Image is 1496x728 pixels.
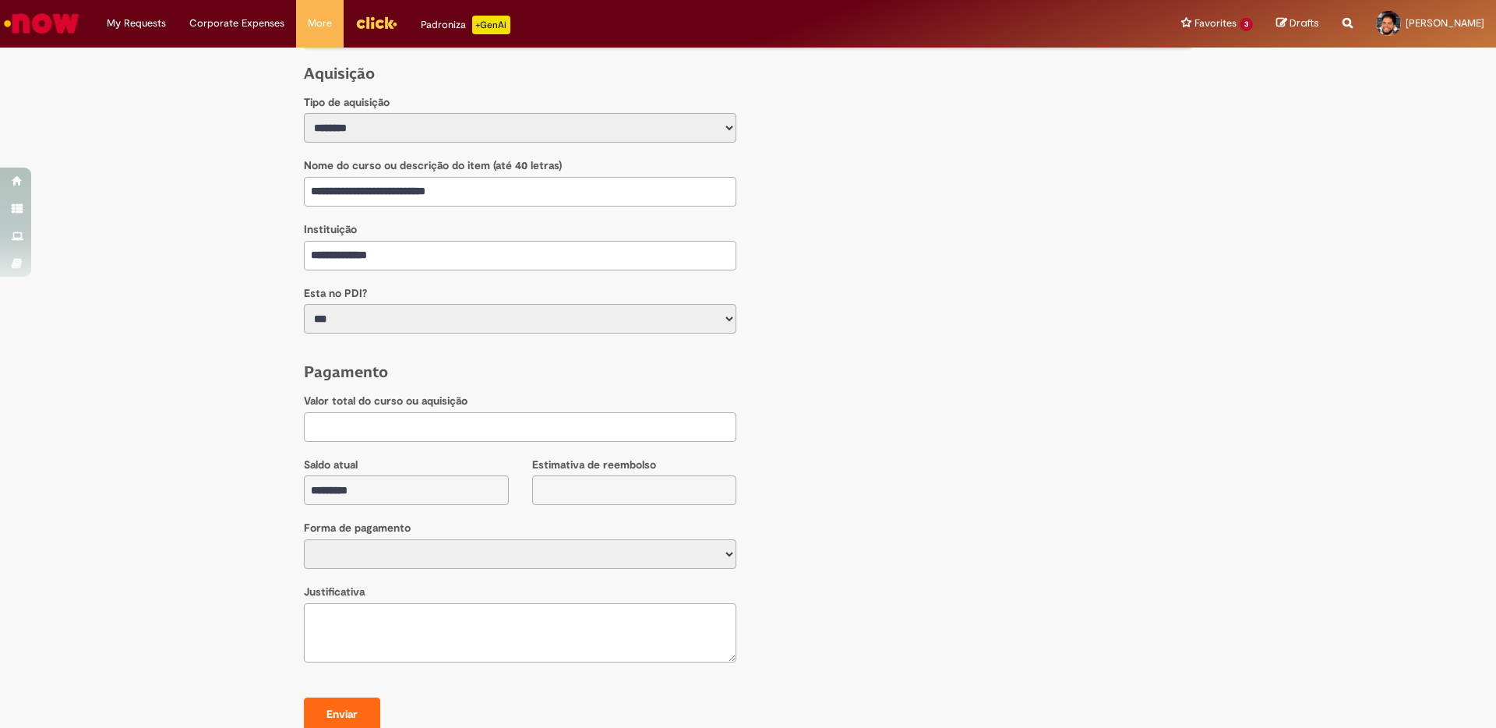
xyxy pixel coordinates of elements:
[304,95,736,111] p: Tipo de aquisição
[1276,16,1319,31] a: Drafts
[304,286,736,302] p: Esta no PDI?
[1406,16,1484,30] span: [PERSON_NAME]
[1194,16,1237,31] span: Favorites
[107,16,166,31] span: My Requests
[304,394,736,409] p: Valor total do curso ou aquisição
[304,362,1192,383] h1: Pagamento
[315,707,369,723] div: Enviar
[189,16,284,31] span: Corporate Expenses
[304,585,736,600] p: Justificativa
[304,63,1192,84] h1: Aquisição
[308,16,332,31] span: More
[304,158,736,174] p: Nome do curso ou descrição do item (até 40 letras)
[304,222,736,238] p: Instituição
[1290,16,1319,30] span: Drafts
[304,458,509,473] p: Saldo atual
[304,521,736,536] p: Forma de pagamento
[532,458,737,473] p: Estimativa de reembolso
[355,11,397,34] img: click_logo_yellow_360x200.png
[2,8,82,39] img: ServiceNow
[421,16,510,34] div: Padroniza
[1240,18,1253,31] span: 3
[472,16,510,34] p: +GenAi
